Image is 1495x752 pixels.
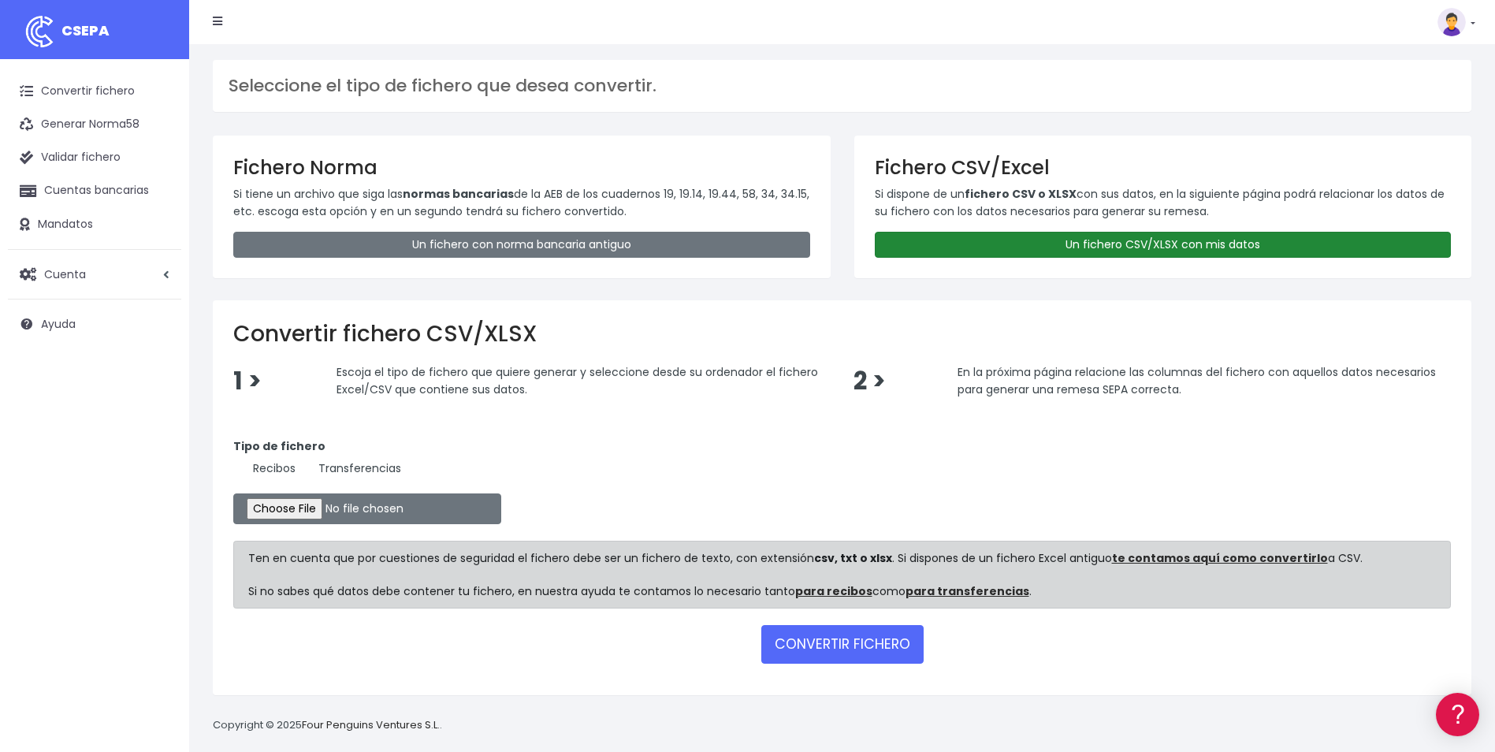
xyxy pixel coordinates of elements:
img: logo [20,12,59,51]
a: para transferencias [906,583,1029,599]
h3: Seleccione el tipo de fichero que desea convertir. [229,76,1456,96]
span: CSEPA [61,20,110,40]
a: Validar fichero [8,141,181,174]
a: Four Penguins Ventures S.L. [302,717,440,732]
div: Ten en cuenta que por cuestiones de seguridad el fichero debe ser un fichero de texto, con extens... [233,541,1451,609]
label: Recibos [233,460,296,477]
a: General [16,338,299,363]
a: te contamos aquí como convertirlo [1112,550,1328,566]
img: profile [1437,8,1466,36]
p: Si dispone de un con sus datos, en la siguiente página podrá relacionar los datos de su fichero c... [875,185,1452,221]
a: Ayuda [8,307,181,341]
a: Formatos [16,199,299,224]
a: Información general [16,134,299,158]
strong: fichero CSV o XLSX [965,186,1077,202]
span: 1 > [233,364,262,398]
a: Videotutoriales [16,248,299,273]
a: POWERED BY ENCHANT [217,454,303,469]
button: CONVERTIR FICHERO [761,625,924,663]
h3: Fichero Norma [233,156,810,179]
div: Facturación [16,313,299,328]
span: 2 > [853,364,886,398]
p: Copyright © 2025 . [213,717,442,734]
a: Generar Norma58 [8,108,181,141]
button: Contáctanos [16,422,299,449]
a: para recibos [795,583,872,599]
a: API [16,403,299,427]
a: Un fichero con norma bancaria antiguo [233,232,810,258]
a: Un fichero CSV/XLSX con mis datos [875,232,1452,258]
a: Mandatos [8,208,181,241]
div: Programadores [16,378,299,393]
a: Cuenta [8,258,181,291]
label: Transferencias [299,460,401,477]
strong: Tipo de fichero [233,438,325,454]
a: Convertir fichero [8,75,181,108]
a: Cuentas bancarias [8,174,181,207]
strong: csv, txt o xlsx [814,550,892,566]
h3: Fichero CSV/Excel [875,156,1452,179]
h2: Convertir fichero CSV/XLSX [233,321,1451,348]
span: Escoja el tipo de fichero que quiere generar y seleccione desde su ordenador el fichero Excel/CSV... [337,364,818,397]
span: Cuenta [44,266,86,281]
span: Ayuda [41,316,76,332]
div: Información general [16,110,299,125]
p: Si tiene un archivo que siga las de la AEB de los cuadernos 19, 19.14, 19.44, 58, 34, 34.15, etc.... [233,185,810,221]
div: Convertir ficheros [16,174,299,189]
a: Perfiles de empresas [16,273,299,297]
strong: normas bancarias [403,186,514,202]
span: En la próxima página relacione las columnas del fichero con aquellos datos necesarios para genera... [958,364,1436,397]
a: Problemas habituales [16,224,299,248]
